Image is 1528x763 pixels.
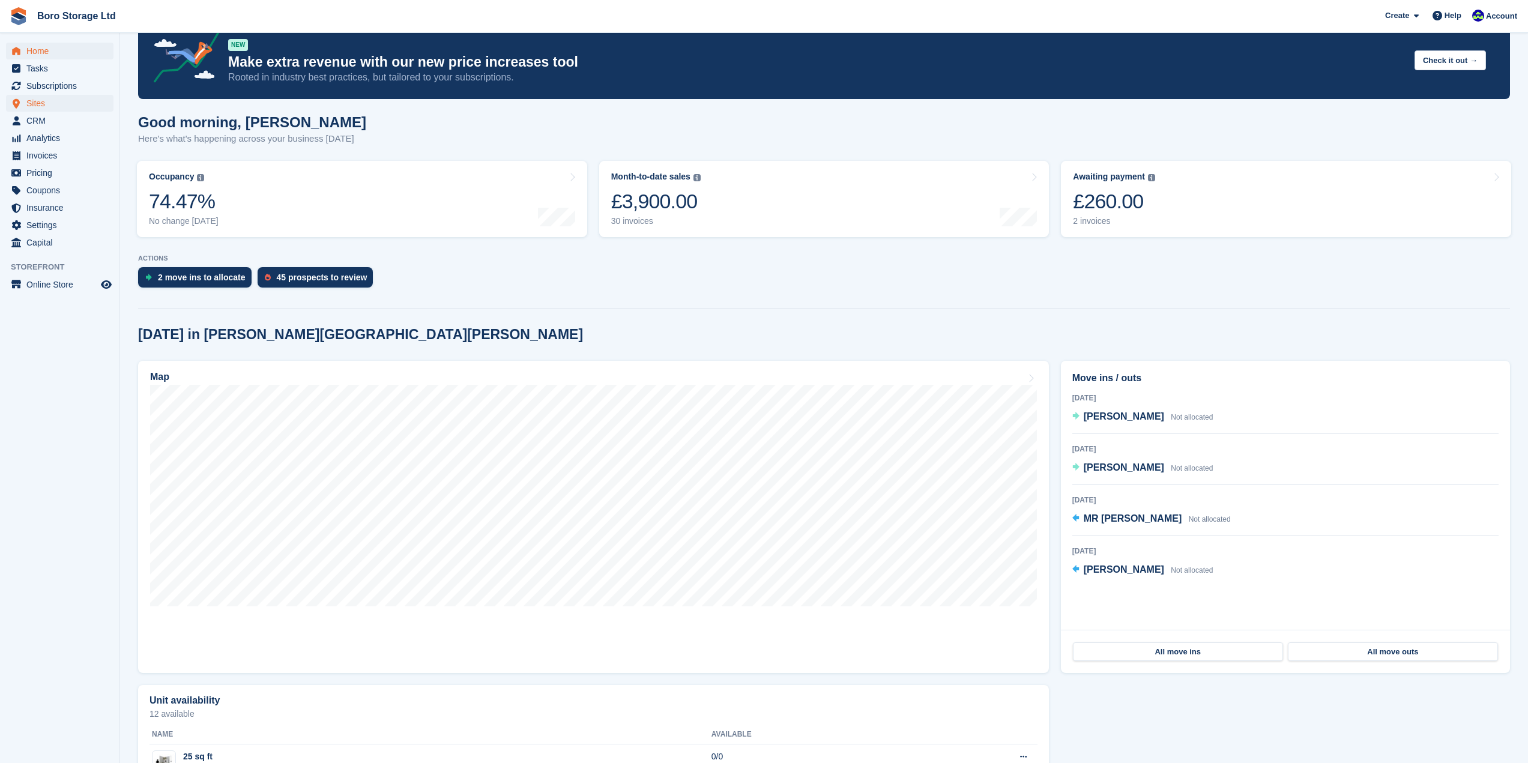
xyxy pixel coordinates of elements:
[1072,495,1499,505] div: [DATE]
[1073,216,1155,226] div: 2 invoices
[1073,189,1155,214] div: £260.00
[26,182,98,199] span: Coupons
[26,60,98,77] span: Tasks
[1288,642,1498,662] a: All move outs
[26,164,98,181] span: Pricing
[6,130,113,146] a: menu
[183,750,258,763] div: 25 sq ft
[6,112,113,129] a: menu
[1189,515,1231,523] span: Not allocated
[26,276,98,293] span: Online Store
[277,273,367,282] div: 45 prospects to review
[158,273,246,282] div: 2 move ins to allocate
[6,147,113,164] a: menu
[6,95,113,112] a: menu
[1072,562,1213,578] a: [PERSON_NAME] Not allocated
[6,164,113,181] a: menu
[6,276,113,293] a: menu
[611,189,701,214] div: £3,900.00
[1061,161,1511,237] a: Awaiting payment £260.00 2 invoices
[1084,513,1182,523] span: MR [PERSON_NAME]
[228,71,1405,84] p: Rooted in industry best practices, but tailored to your subscriptions.
[1171,464,1213,472] span: Not allocated
[1072,511,1231,527] a: MR [PERSON_NAME] Not allocated
[1072,393,1499,403] div: [DATE]
[258,267,379,294] a: 45 prospects to review
[149,695,220,706] h2: Unit availability
[26,77,98,94] span: Subscriptions
[197,174,204,181] img: icon-info-grey-7440780725fd019a000dd9b08b2336e03edf1995a4989e88bcd33f0948082b44.svg
[1072,409,1213,425] a: [PERSON_NAME] Not allocated
[10,7,28,25] img: stora-icon-8386f47178a22dfd0bd8f6a31ec36ba5ce8667c1dd55bd0f319d3a0aa187defe.svg
[32,6,121,26] a: Boro Storage Ltd
[1072,460,1213,476] a: [PERSON_NAME] Not allocated
[26,147,98,164] span: Invoices
[138,255,1510,262] p: ACTIONS
[1415,50,1486,70] button: Check it out →
[1084,462,1164,472] span: [PERSON_NAME]
[138,267,258,294] a: 2 move ins to allocate
[99,277,113,292] a: Preview store
[265,274,271,281] img: prospect-51fa495bee0391a8d652442698ab0144808aea92771e9ea1ae160a38d050c398.svg
[138,361,1049,673] a: Map
[6,182,113,199] a: menu
[138,132,366,146] p: Here's what's happening across your business [DATE]
[149,725,711,744] th: Name
[6,60,113,77] a: menu
[149,172,194,182] div: Occupancy
[1171,413,1213,421] span: Not allocated
[1073,642,1283,662] a: All move ins
[1084,411,1164,421] span: [PERSON_NAME]
[1472,10,1484,22] img: Tobie Hillier
[137,161,587,237] a: Occupancy 74.47% No change [DATE]
[1072,371,1499,385] h2: Move ins / outs
[6,77,113,94] a: menu
[611,216,701,226] div: 30 invoices
[1148,174,1155,181] img: icon-info-grey-7440780725fd019a000dd9b08b2336e03edf1995a4989e88bcd33f0948082b44.svg
[1445,10,1461,22] span: Help
[143,19,228,87] img: price-adjustments-announcement-icon-8257ccfd72463d97f412b2fc003d46551f7dbcb40ab6d574587a9cd5c0d94...
[138,327,583,343] h2: [DATE] in [PERSON_NAME][GEOGRAPHIC_DATA][PERSON_NAME]
[26,199,98,216] span: Insurance
[150,372,169,382] h2: Map
[228,39,248,51] div: NEW
[138,114,366,130] h1: Good morning, [PERSON_NAME]
[1073,172,1145,182] div: Awaiting payment
[6,43,113,59] a: menu
[1072,546,1499,556] div: [DATE]
[711,725,912,744] th: Available
[1486,10,1517,22] span: Account
[149,189,219,214] div: 74.47%
[149,216,219,226] div: No change [DATE]
[228,53,1405,71] p: Make extra revenue with our new price increases tool
[26,95,98,112] span: Sites
[599,161,1049,237] a: Month-to-date sales £3,900.00 30 invoices
[6,234,113,251] a: menu
[6,199,113,216] a: menu
[26,217,98,234] span: Settings
[26,112,98,129] span: CRM
[26,130,98,146] span: Analytics
[693,174,701,181] img: icon-info-grey-7440780725fd019a000dd9b08b2336e03edf1995a4989e88bcd33f0948082b44.svg
[145,274,152,281] img: move_ins_to_allocate_icon-fdf77a2bb77ea45bf5b3d319d69a93e2d87916cf1d5bf7949dd705db3b84f3ca.svg
[26,234,98,251] span: Capital
[1072,444,1499,454] div: [DATE]
[11,261,119,273] span: Storefront
[26,43,98,59] span: Home
[1385,10,1409,22] span: Create
[1171,566,1213,575] span: Not allocated
[149,710,1037,718] p: 12 available
[1084,564,1164,575] span: [PERSON_NAME]
[6,217,113,234] a: menu
[611,172,690,182] div: Month-to-date sales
